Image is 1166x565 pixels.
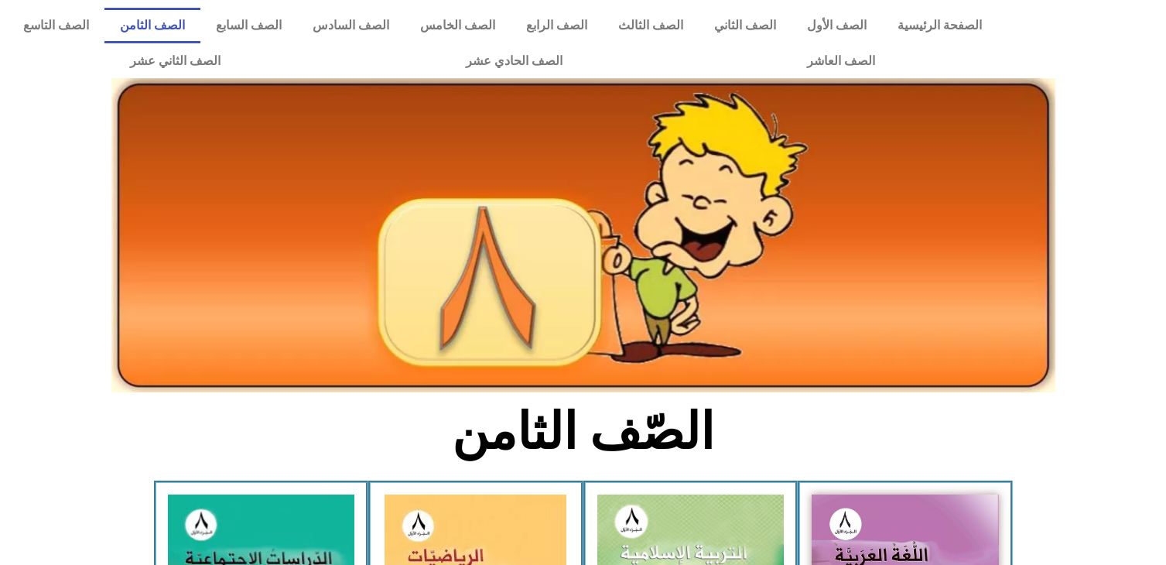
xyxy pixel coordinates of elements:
a: الصف الرابع [511,8,603,43]
a: الصف الثاني عشر [8,43,343,79]
a: الصف الخامس [405,8,511,43]
a: الصف الثالث [603,8,699,43]
a: الصف السادس [297,8,405,43]
a: الصف التاسع [8,8,104,43]
a: الصف الأول [792,8,882,43]
a: الصف الحادي عشر [343,43,684,79]
a: الصف السابع [200,8,297,43]
a: الصف الثامن [104,8,200,43]
h2: الصّف الثامن [327,402,839,462]
a: الصف العاشر [685,43,997,79]
a: الصفحة الرئيسية [882,8,997,43]
a: الصف الثاني [699,8,792,43]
